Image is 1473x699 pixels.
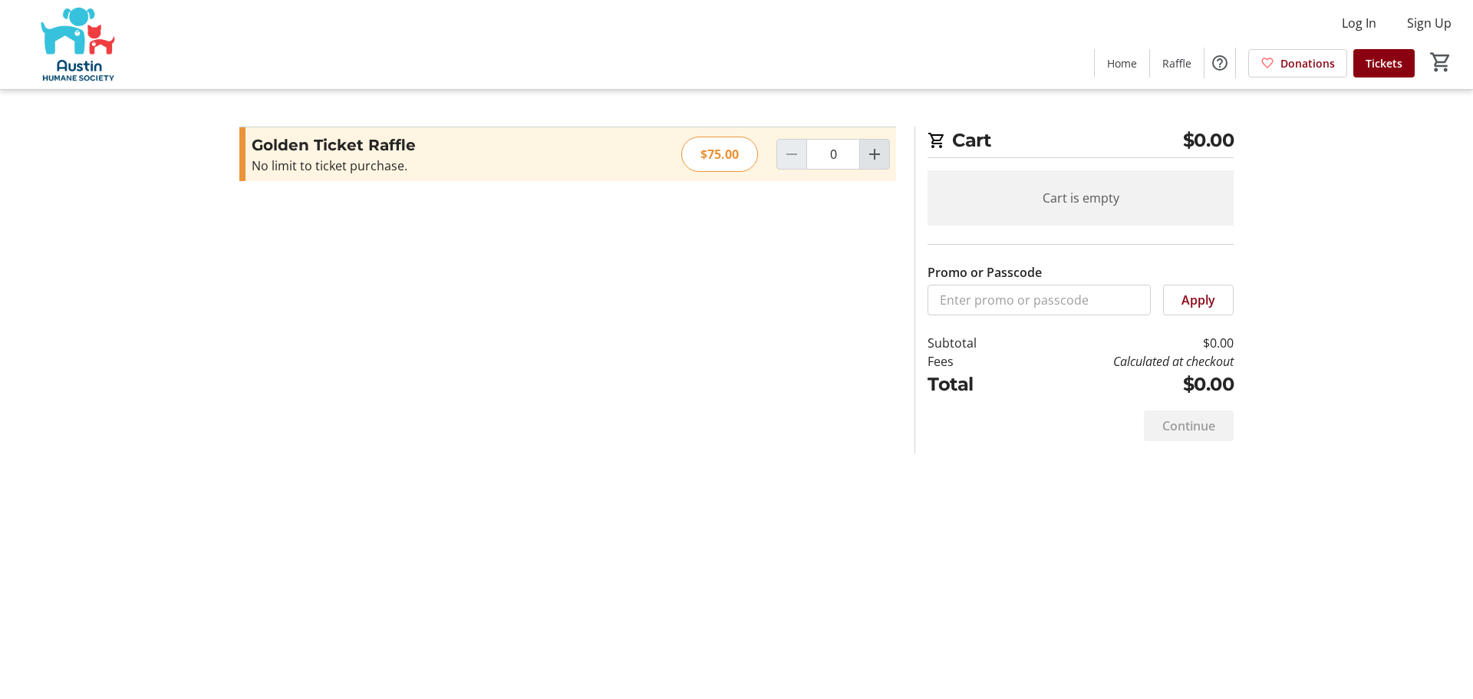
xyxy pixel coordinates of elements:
h3: Golden Ticket Raffle [252,134,587,157]
input: Golden Ticket Raffle Quantity [806,139,860,170]
td: $0.00 [1017,371,1234,398]
div: $75.00 [681,137,758,172]
h2: Cart [928,127,1234,158]
span: $0.00 [1183,127,1234,154]
span: Apply [1181,291,1215,309]
span: Tickets [1366,55,1402,71]
button: Apply [1163,285,1234,315]
div: Cart is empty [928,170,1234,226]
a: Donations [1248,49,1347,77]
button: Help [1204,48,1235,78]
a: Home [1095,49,1149,77]
span: Raffle [1162,55,1191,71]
button: Cart [1427,48,1455,76]
td: Calculated at checkout [1017,352,1234,371]
a: Tickets [1353,49,1415,77]
td: $0.00 [1017,334,1234,352]
span: Donations [1280,55,1335,71]
img: Austin Humane Society's Logo [9,6,146,83]
label: Promo or Passcode [928,263,1042,282]
span: Sign Up [1407,14,1452,32]
button: Increment by one [860,140,889,169]
button: Log In [1330,11,1389,35]
span: Log In [1342,14,1376,32]
td: Fees [928,352,1017,371]
td: Total [928,371,1017,398]
span: Home [1107,55,1137,71]
div: No limit to ticket purchase. [252,157,587,175]
a: Raffle [1150,49,1204,77]
button: Sign Up [1395,11,1464,35]
input: Enter promo or passcode [928,285,1151,315]
td: Subtotal [928,334,1017,352]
